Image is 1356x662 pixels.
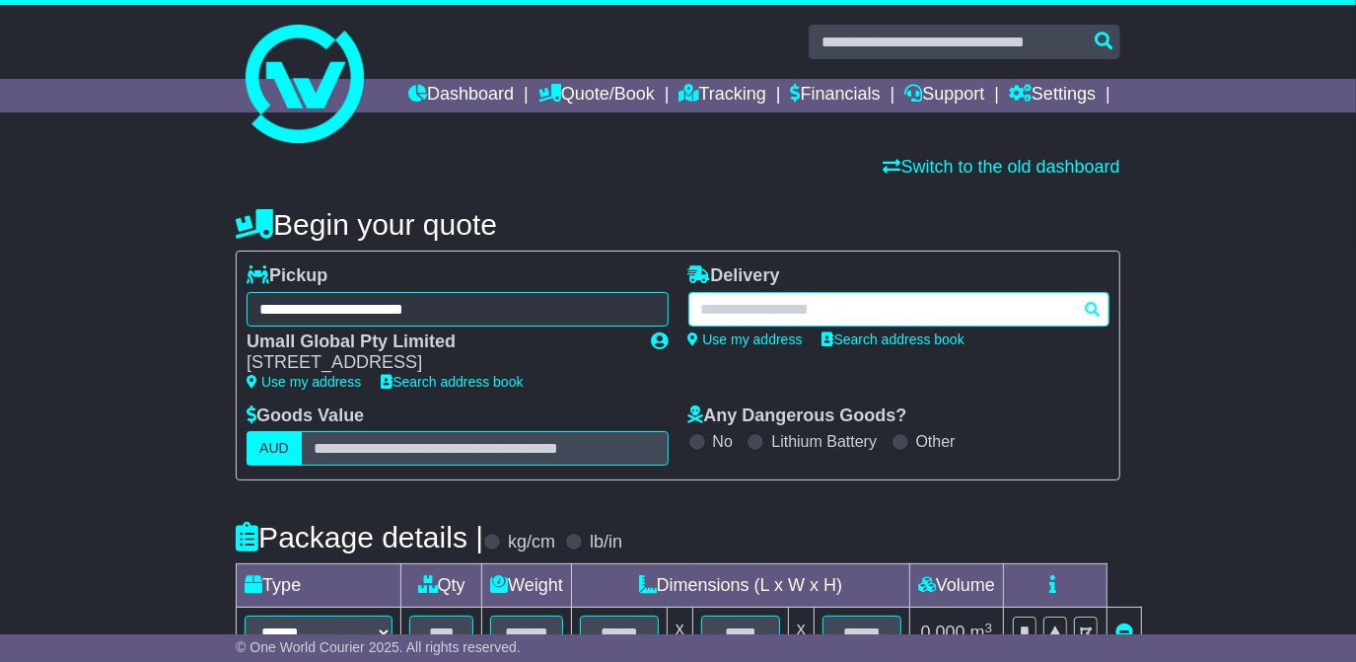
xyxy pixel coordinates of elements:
[381,374,523,390] a: Search address book
[590,532,622,553] label: lb/in
[408,79,514,112] a: Dashboard
[538,79,655,112] a: Quote/Book
[822,331,964,347] a: Search address book
[904,79,984,112] a: Support
[247,431,302,466] label: AUD
[508,532,555,553] label: kg/cm
[236,639,521,655] span: © One World Courier 2025. All rights reserved.
[247,265,327,287] label: Pickup
[884,157,1120,177] a: Switch to the old dashboard
[791,79,881,112] a: Financials
[1009,79,1096,112] a: Settings
[571,564,909,608] td: Dimensions (L x W x H)
[688,292,1109,327] typeahead: Please provide city
[247,405,364,427] label: Goods Value
[985,621,993,635] sup: 3
[236,521,483,553] h4: Package details |
[916,432,956,451] label: Other
[679,79,766,112] a: Tracking
[771,432,877,451] label: Lithium Battery
[688,331,803,347] a: Use my address
[667,608,692,659] td: x
[688,265,780,287] label: Delivery
[247,331,631,353] div: Umall Global Pty Limited
[713,432,733,451] label: No
[247,374,361,390] a: Use my address
[788,608,814,659] td: x
[1115,623,1133,642] a: Remove this item
[247,352,631,374] div: [STREET_ADDRESS]
[482,564,572,608] td: Weight
[237,564,401,608] td: Type
[688,405,907,427] label: Any Dangerous Goods?
[236,208,1120,241] h4: Begin your quote
[970,623,993,642] span: m
[921,623,965,642] span: 0.000
[401,564,482,608] td: Qty
[909,564,1003,608] td: Volume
